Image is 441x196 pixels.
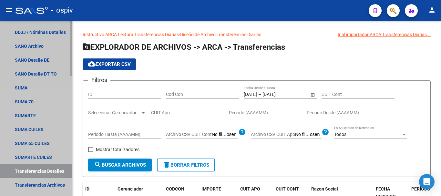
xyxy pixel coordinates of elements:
a: Diseño de Archivo Transferencias Diarias [180,32,261,37]
mat-icon: cloud_download [88,60,96,68]
mat-icon: delete [163,161,170,169]
mat-icon: search [94,161,102,169]
span: Seleccionar Gerenciador [88,110,140,116]
span: Borrar Filtros [163,162,209,168]
div: Ir al importador ARCA Transferencias Diarias... [338,31,431,38]
input: Archivo CSV CUIT Apo [295,132,322,138]
h3: Filtros [88,76,110,85]
span: Archivo CSV CUIT Apo [251,132,295,137]
button: Exportar CSV [83,58,136,70]
button: Open calendar [309,91,316,98]
mat-icon: menu [5,6,13,14]
mat-icon: person [428,6,436,14]
span: Razon Social [311,186,338,191]
span: EXPLORADOR DE ARCHIVOS -> ARCA -> Transferencias [83,43,285,52]
mat-icon: help [322,128,329,136]
span: ID [85,186,89,191]
span: CODCON [166,186,184,191]
input: Start date [244,92,257,97]
p: - [83,31,431,38]
span: Gerenciador [118,186,143,191]
span: Archivo CSV CUIT Cont [166,132,212,137]
span: – [258,92,261,97]
button: Buscar Archivos [88,159,152,171]
button: Borrar Filtros [157,159,215,171]
a: Instructivo ARCA Lectura Transferencias Diarias [83,32,179,37]
mat-icon: help [238,128,246,136]
span: CUIT APO [240,186,260,191]
span: Buscar Archivos [94,162,146,168]
span: CUIT CONT [276,186,299,191]
input: Archivo CSV CUIT Cont [212,132,238,138]
input: End date [262,92,294,97]
span: - ospiv [51,3,73,17]
span: Exportar CSV [88,61,131,67]
span: PERÍODO [411,186,430,191]
div: Open Intercom Messenger [419,174,435,190]
span: Todos [334,132,346,137]
span: IMPORTE [201,186,221,191]
span: Mostrar totalizadores [96,146,139,153]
